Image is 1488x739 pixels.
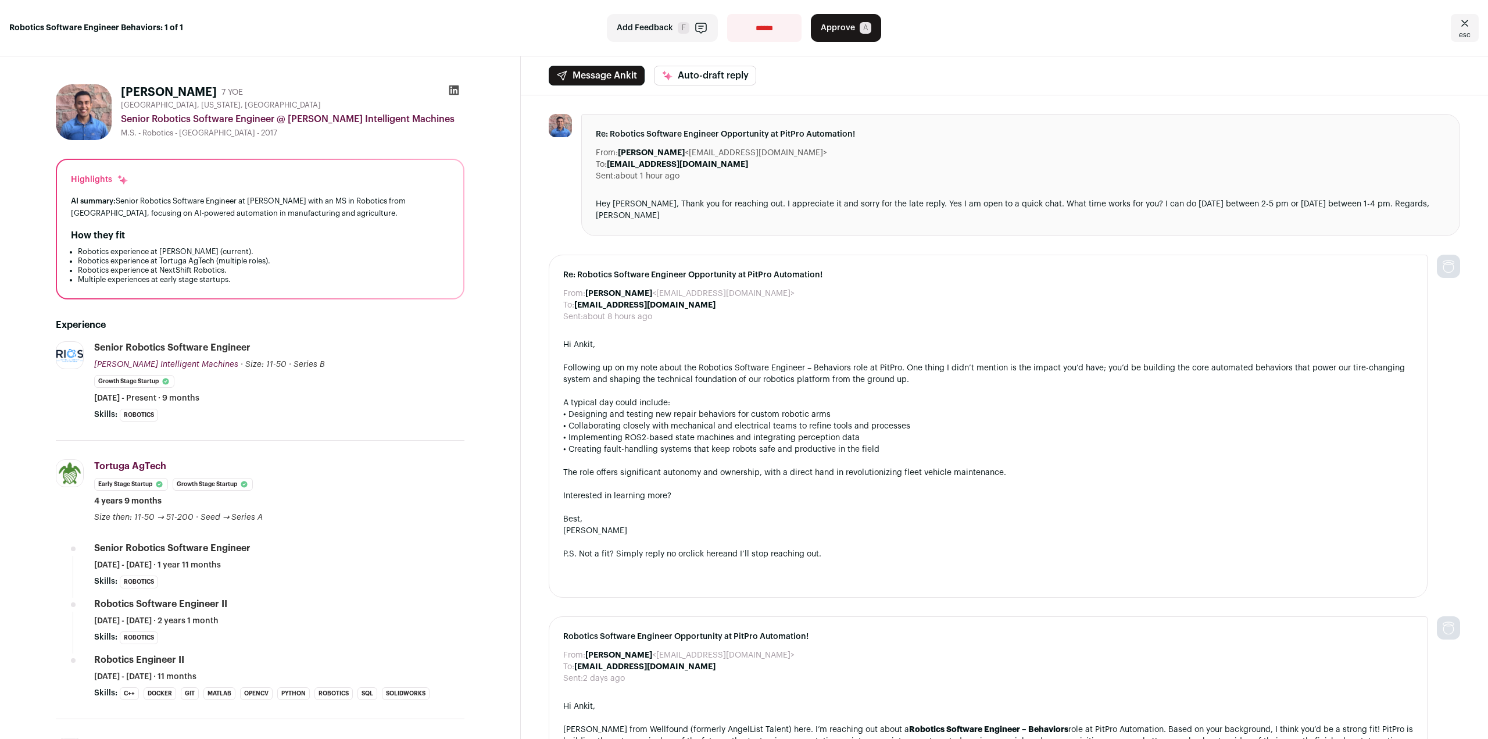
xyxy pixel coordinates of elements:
[382,687,430,700] li: SolidWorks
[686,550,723,558] a: click here
[1459,30,1471,40] span: esc
[78,247,449,256] li: Robotics experience at [PERSON_NAME] (current).
[78,275,449,284] li: Multiple experiences at early stage startups.
[574,301,716,309] b: [EMAIL_ADDRESS][DOMAIN_NAME]
[574,663,716,671] b: [EMAIL_ADDRESS][DOMAIN_NAME]
[563,432,1413,444] div: • Implementing ROS2-based state machines and integrating perception data
[563,661,574,673] dt: To:
[563,467,1413,479] div: The role offers significant autonomy and ownership, with a direct hand in revolutionizing fleet v...
[821,22,855,34] span: Approve
[616,170,679,182] dd: about 1 hour ago
[94,462,166,471] span: Tortuga AgTech
[549,66,645,85] button: Message Ankit
[596,170,616,182] dt: Sent:
[1437,255,1460,278] img: nopic.png
[585,649,795,661] dd: <[EMAIL_ADDRESS][DOMAIN_NAME]>
[585,288,795,299] dd: <[EMAIL_ADDRESS][DOMAIN_NAME]>
[596,159,607,170] dt: To:
[120,687,139,700] li: C++
[654,66,756,85] button: Auto-draft reply
[563,299,574,311] dt: To:
[56,84,112,140] img: e3630154969abfdd11f1b978fd5dcc986f2d6a3ea4d5e79d83ae4e7650c93bd9
[563,631,1413,642] span: Robotics Software Engineer Opportunity at PitPro Automation!
[94,576,117,587] span: Skills:
[241,360,287,369] span: · Size: 11-50
[563,362,1413,385] div: Following up on my note about the Robotics Software Engineer – Behaviors role at PitPro. One thin...
[94,409,117,420] span: Skills:
[78,266,449,275] li: Robotics experience at NextShift Robotics.
[56,318,464,332] h2: Experience
[71,195,449,219] div: Senior Robotics Software Engineer at [PERSON_NAME] with an MS in Robotics from [GEOGRAPHIC_DATA],...
[94,360,238,369] span: [PERSON_NAME] Intelligent Machines
[618,147,827,159] dd: <[EMAIL_ADDRESS][DOMAIN_NAME]>
[563,490,1413,502] div: Interested in learning more?
[144,687,176,700] li: Docker
[563,397,1413,409] div: A typical day could include:
[563,409,1413,420] div: • Designing and testing new repair behaviors for custom robotic arms
[563,339,1413,351] div: Hi Ankit,
[94,687,117,699] span: Skills:
[563,288,585,299] dt: From:
[201,513,263,522] span: Seed → Series A
[909,726,1068,734] strong: Robotics Software Engineer – Behaviors
[173,478,253,491] li: Growth Stage Startup
[71,229,125,242] h2: How they fit
[196,512,198,523] span: ·
[121,112,464,126] div: Senior Robotics Software Engineer @ [PERSON_NAME] Intelligent Machines
[94,375,174,388] li: Growth Stage Startup
[596,147,618,159] dt: From:
[94,495,162,507] span: 4 years 9 months
[71,197,116,205] span: AI summary:
[563,525,1413,537] div: [PERSON_NAME]
[585,651,652,659] b: [PERSON_NAME]
[607,160,748,169] b: [EMAIL_ADDRESS][DOMAIN_NAME]
[94,542,251,555] div: Senior Robotics Software Engineer
[277,687,310,700] li: Python
[121,84,217,101] h1: [PERSON_NAME]
[678,22,689,34] span: F
[563,701,1413,712] div: Hi Ankit,
[221,87,243,98] div: 7 YOE
[583,311,652,323] dd: about 8 hours ago
[1451,14,1479,42] a: Close
[181,687,199,700] li: Git
[94,615,219,627] span: [DATE] - [DATE] · 2 years 1 month
[563,269,1413,281] span: Re: Robotics Software Engineer Opportunity at PitPro Automation!
[811,14,881,42] button: Approve A
[563,673,583,684] dt: Sent:
[596,198,1446,222] div: Hey [PERSON_NAME], Thank you for reaching out. I appreciate it and sorry for the late reply. Yes ...
[94,631,117,643] span: Skills:
[583,673,625,684] dd: 2 days ago
[94,671,196,683] span: [DATE] - [DATE] · 11 months
[563,548,1413,560] div: P.S. Not a fit? Simply reply no or and I’ll stop reaching out.
[585,290,652,298] b: [PERSON_NAME]
[618,149,685,157] b: [PERSON_NAME]
[563,420,1413,432] div: • Collaborating closely with mechanical and electrical teams to refine tools and processes
[314,687,353,700] li: Robotics
[607,14,718,42] button: Add Feedback F
[563,513,1413,525] div: Best,
[563,649,585,661] dt: From:
[563,311,583,323] dt: Sent:
[289,359,291,370] span: ·
[94,478,168,491] li: Early Stage Startup
[56,349,83,362] img: c6cbeda3551b78685d8b7de075b6c3afe3b52a0cf593d2d26690d4df5f5c9590.png
[9,22,183,34] strong: Robotics Software Engineer Behaviors: 1 of 1
[94,513,194,522] span: Size then: 11-50 → 51-200
[94,392,199,404] span: [DATE] - Present · 9 months
[94,598,227,611] div: Robotics Software Engineer II
[78,256,449,266] li: Robotics experience at Tortuga AgTech (multiple roles).
[294,360,325,369] span: Series B
[71,174,128,185] div: Highlights
[1437,616,1460,640] img: nopic.png
[203,687,235,700] li: MATLAB
[56,460,83,487] img: 634058ebb38e9522f03718a2f598b188441b63bd78cf18f0fa79a6e73dacd4d2.jpg
[94,654,184,666] div: Robotics Engineer II
[617,22,673,34] span: Add Feedback
[860,22,871,34] span: A
[120,576,158,588] li: Robotics
[596,128,1446,140] span: Re: Robotics Software Engineer Opportunity at PitPro Automation!
[357,687,377,700] li: SQL
[120,631,158,644] li: Robotics
[94,341,251,354] div: Senior Robotics Software Engineer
